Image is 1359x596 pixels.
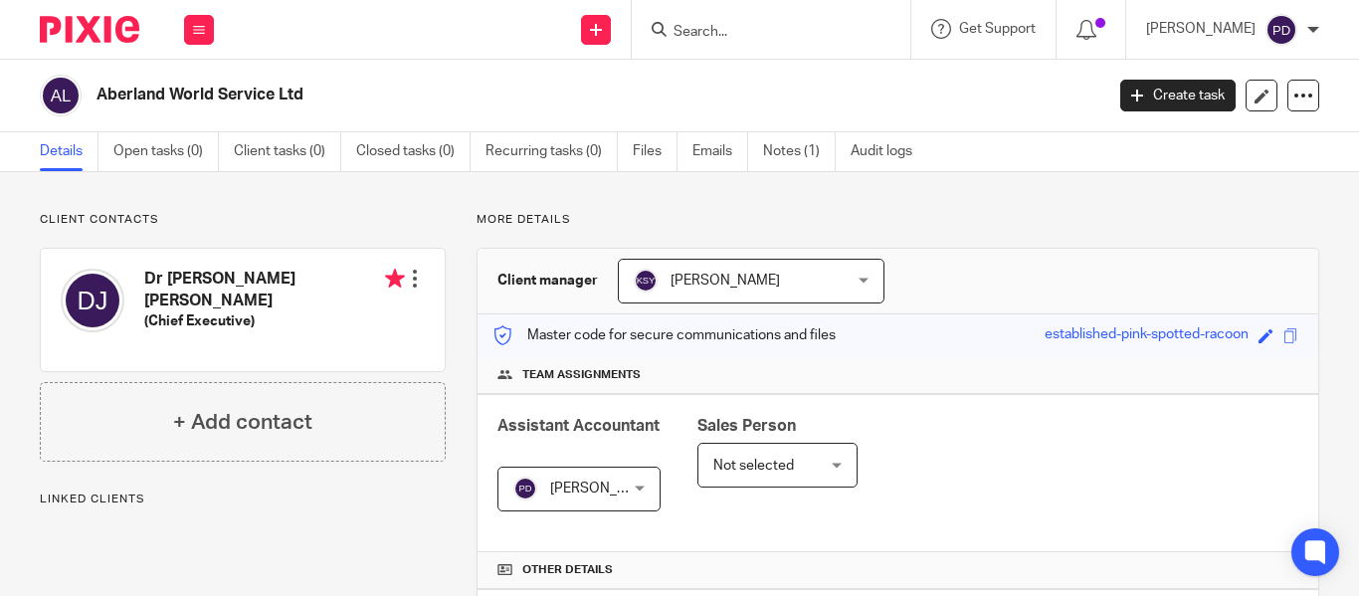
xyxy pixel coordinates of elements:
img: svg%3E [61,269,124,332]
p: [PERSON_NAME] [1146,19,1256,39]
span: [PERSON_NAME] [550,482,660,496]
h3: Client manager [497,271,598,291]
span: Not selected [713,459,794,473]
a: Emails [692,132,748,171]
img: svg%3E [40,75,82,116]
span: Team assignments [522,367,641,383]
a: Open tasks (0) [113,132,219,171]
p: More details [477,212,1319,228]
a: Notes (1) [763,132,836,171]
a: Audit logs [851,132,927,171]
p: Client contacts [40,212,446,228]
img: svg%3E [513,477,537,500]
img: svg%3E [634,269,658,293]
a: Closed tasks (0) [356,132,471,171]
a: Recurring tasks (0) [485,132,618,171]
img: svg%3E [1265,14,1297,46]
p: Linked clients [40,492,446,507]
span: [PERSON_NAME] [671,274,780,288]
div: established-pink-spotted-racoon [1045,324,1249,347]
a: Client tasks (0) [234,132,341,171]
h4: + Add contact [173,407,312,438]
img: Pixie [40,16,139,43]
h4: Dr [PERSON_NAME] [PERSON_NAME] [144,269,405,311]
span: Assistant Accountant [497,418,660,434]
p: Master code for secure communications and files [492,325,836,345]
span: Get Support [959,22,1036,36]
span: Other details [522,562,613,578]
h5: (Chief Executive) [144,311,405,331]
h2: Aberland World Service Ltd [97,85,891,105]
a: Create task [1120,80,1236,111]
i: Primary [385,269,405,289]
span: Sales Person [697,418,796,434]
a: Details [40,132,98,171]
input: Search [672,24,851,42]
a: Files [633,132,678,171]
